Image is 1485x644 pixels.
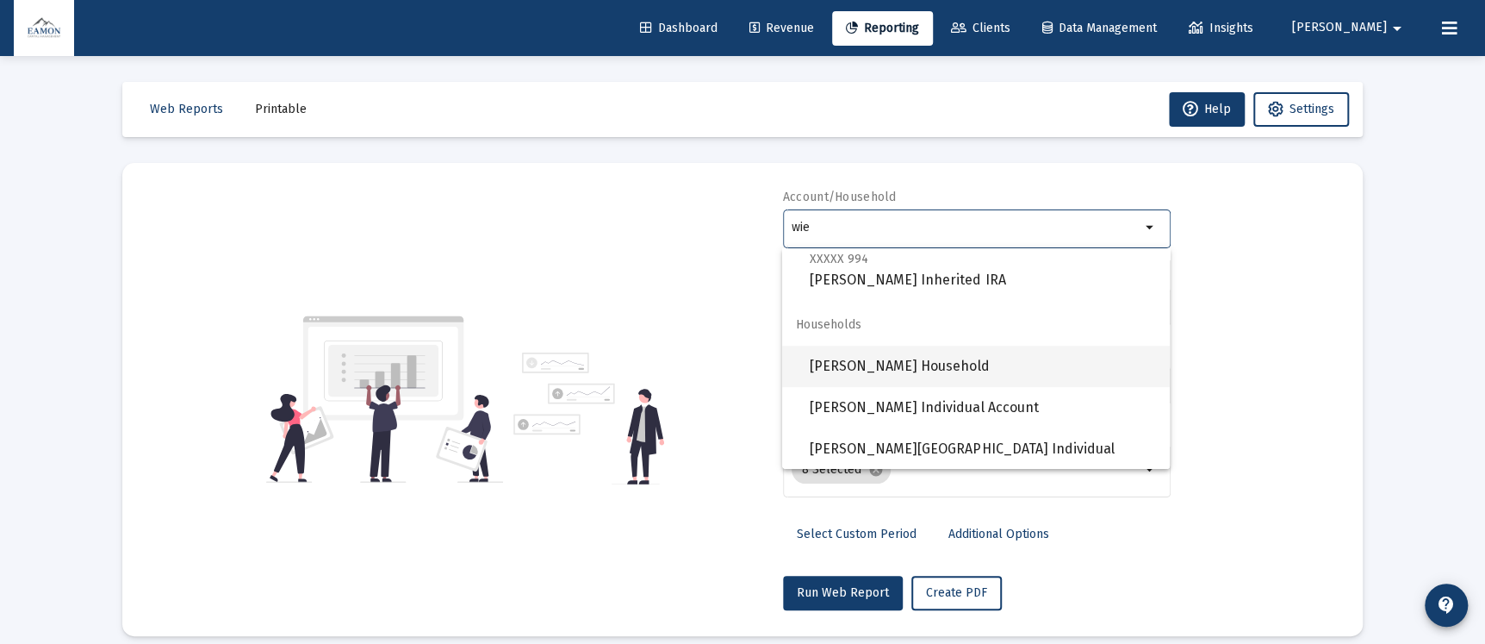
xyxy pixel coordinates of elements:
span: Insights [1189,21,1253,35]
a: Clients [937,11,1024,46]
span: Select Custom Period [797,527,916,541]
span: Reporting [846,21,919,35]
img: reporting-alt [513,353,664,485]
span: [PERSON_NAME] Household [810,346,1156,387]
button: Printable [241,92,320,127]
button: Web Reports [136,92,237,127]
mat-icon: contact_support [1436,595,1457,616]
input: Search or select an account or household [792,221,1140,234]
span: Households [782,304,1170,346]
button: Create PDF [911,576,1002,610]
span: Dashboard [640,21,718,35]
mat-chip-list: Selection [792,453,1140,487]
a: Dashboard [626,11,731,46]
span: Web Reports [150,102,223,116]
span: Data Management [1042,21,1157,35]
span: Create PDF [926,585,987,600]
a: Reporting [832,11,933,46]
span: [PERSON_NAME] Individual Account [810,387,1156,428]
span: Settings [1289,102,1334,116]
mat-icon: cancel [868,462,884,478]
img: Dashboard [27,11,61,46]
mat-icon: arrow_drop_down [1387,11,1407,46]
span: Additional Options [948,527,1049,541]
span: XXXXX 994 [810,252,868,266]
button: [PERSON_NAME] [1271,10,1428,45]
mat-chip: 8 Selected [792,456,891,484]
span: Clients [951,21,1010,35]
img: reporting [266,314,503,485]
mat-icon: arrow_drop_down [1140,460,1161,480]
button: Run Web Report [783,576,903,610]
span: Revenue [749,21,814,35]
a: Data Management [1028,11,1171,46]
span: [PERSON_NAME] [1292,21,1387,35]
a: Revenue [736,11,828,46]
button: Settings [1253,92,1349,127]
span: [PERSON_NAME] Inherited IRA [810,248,1156,291]
span: Help [1183,102,1231,116]
label: Account/Household [783,190,897,204]
a: Insights [1175,11,1267,46]
span: Run Web Report [797,585,889,600]
mat-icon: arrow_drop_down [1140,217,1161,238]
span: [PERSON_NAME][GEOGRAPHIC_DATA] Individual [810,428,1156,470]
span: Printable [255,102,307,116]
button: Help [1169,92,1245,127]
